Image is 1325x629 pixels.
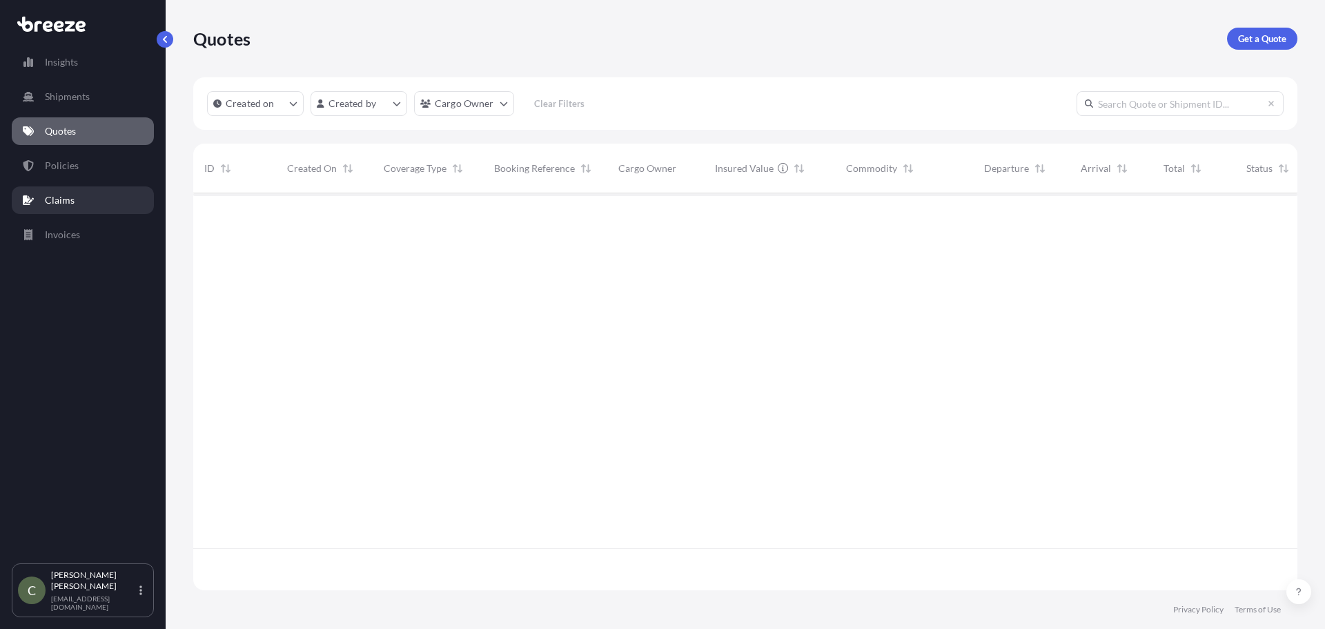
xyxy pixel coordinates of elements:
[494,162,575,175] span: Booking Reference
[1275,160,1292,177] button: Sort
[534,97,585,110] p: Clear Filters
[287,162,337,175] span: Created On
[414,91,514,116] button: cargoOwner Filter options
[1246,162,1273,175] span: Status
[984,162,1029,175] span: Departure
[12,221,154,249] a: Invoices
[1238,32,1286,46] p: Get a Quote
[435,97,494,110] p: Cargo Owner
[449,160,466,177] button: Sort
[791,160,807,177] button: Sort
[45,193,75,207] p: Claims
[340,160,356,177] button: Sort
[12,48,154,76] a: Insights
[12,117,154,145] a: Quotes
[217,160,234,177] button: Sort
[900,160,916,177] button: Sort
[45,90,90,104] p: Shipments
[1188,160,1204,177] button: Sort
[12,186,154,214] a: Claims
[1173,604,1224,615] a: Privacy Policy
[1077,91,1284,116] input: Search Quote or Shipment ID...
[1114,160,1130,177] button: Sort
[1235,604,1281,615] a: Terms of Use
[45,124,76,138] p: Quotes
[846,162,897,175] span: Commodity
[328,97,377,110] p: Created by
[715,162,774,175] span: Insured Value
[1164,162,1185,175] span: Total
[207,91,304,116] button: createdOn Filter options
[1032,160,1048,177] button: Sort
[618,162,676,175] span: Cargo Owner
[1227,28,1297,50] a: Get a Quote
[45,228,80,242] p: Invoices
[521,93,598,115] button: Clear Filters
[12,152,154,180] a: Policies
[28,583,36,597] span: C
[12,83,154,110] a: Shipments
[51,570,137,592] p: [PERSON_NAME] [PERSON_NAME]
[578,160,594,177] button: Sort
[384,162,446,175] span: Coverage Type
[311,91,407,116] button: createdBy Filter options
[45,55,78,69] p: Insights
[193,28,251,50] p: Quotes
[226,97,275,110] p: Created on
[204,162,215,175] span: ID
[51,594,137,611] p: [EMAIL_ADDRESS][DOMAIN_NAME]
[1081,162,1111,175] span: Arrival
[45,159,79,173] p: Policies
